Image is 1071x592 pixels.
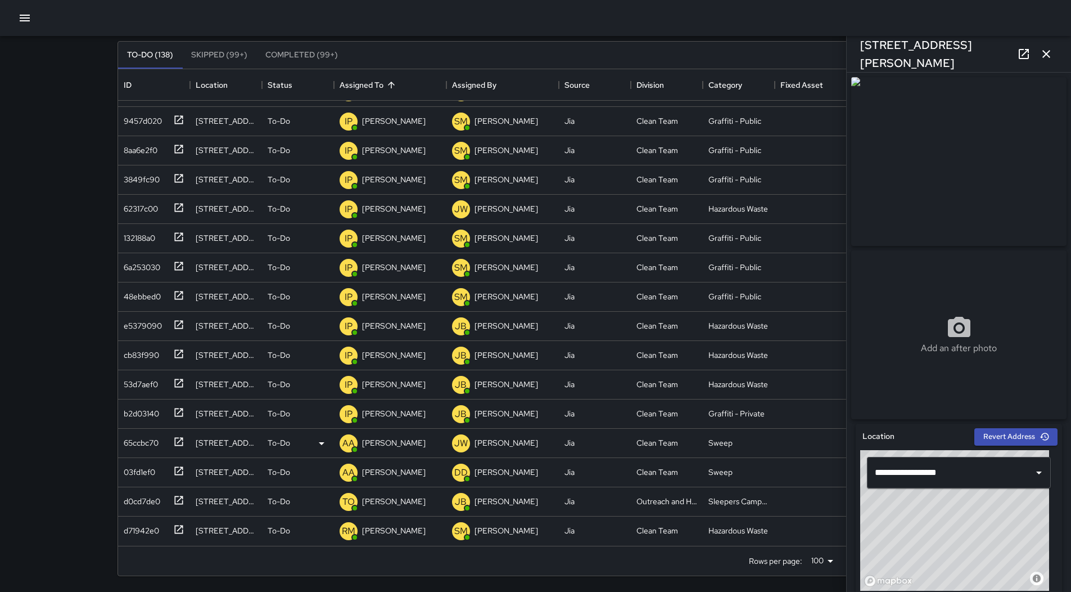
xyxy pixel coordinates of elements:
[196,174,256,185] div: 1520 Market Street
[455,320,467,333] p: JB
[636,262,678,273] div: Clean Team
[362,203,426,214] p: [PERSON_NAME]
[475,232,538,244] p: [PERSON_NAME]
[119,286,161,302] div: 48ebbed0
[342,495,355,509] p: TO
[475,291,538,302] p: [PERSON_NAME]
[708,525,768,536] div: Hazardous Waste
[708,437,733,449] div: Sweep
[454,232,468,245] p: SM
[268,467,290,478] p: To-Do
[475,174,538,185] p: [PERSON_NAME]
[455,349,467,362] p: JB
[196,145,256,156] div: 1500 Market Street
[196,262,256,273] div: 40 12th Street
[708,496,769,507] div: Sleepers Campers and Loiterers
[268,145,290,156] p: To-Do
[345,261,353,275] p: IP
[775,69,847,101] div: Fixed Asset
[362,467,426,478] p: [PERSON_NAME]
[475,145,538,156] p: [PERSON_NAME]
[119,403,159,419] div: b2d03140
[636,69,664,101] div: Division
[196,379,256,390] div: 1 Grove Street
[362,525,426,536] p: [PERSON_NAME]
[708,320,768,331] div: Hazardous Waste
[119,345,159,361] div: cb83f990
[196,349,256,361] div: 1170 Market Street
[268,69,292,101] div: Status
[268,408,290,419] p: To-Do
[268,115,290,127] p: To-Do
[342,524,355,538] p: RM
[708,145,761,156] div: Graffiti - Public
[196,320,256,331] div: 1170 Market Street
[124,69,132,101] div: ID
[636,291,678,302] div: Clean Team
[454,290,468,304] p: SM
[362,174,426,185] p: [PERSON_NAME]
[334,69,446,101] div: Assigned To
[708,379,768,390] div: Hazardous Waste
[383,77,399,93] button: Sort
[345,407,353,421] p: IP
[196,525,256,536] div: 1621 Market Street
[631,69,703,101] div: Division
[559,69,631,101] div: Source
[564,496,575,507] div: Jia
[345,232,353,245] p: IP
[475,496,538,507] p: [PERSON_NAME]
[454,203,468,216] p: JW
[564,69,590,101] div: Source
[119,521,159,536] div: d71942e0
[780,69,823,101] div: Fixed Asset
[345,144,353,158] p: IP
[564,262,575,273] div: Jia
[475,203,538,214] p: [PERSON_NAME]
[190,69,262,101] div: Location
[636,467,678,478] div: Clean Team
[636,437,678,449] div: Clean Team
[196,496,256,507] div: 171 Grove Street
[636,145,678,156] div: Clean Team
[636,115,678,127] div: Clean Team
[454,261,468,275] p: SM
[119,462,155,478] div: 03fd1ef0
[475,525,538,536] p: [PERSON_NAME]
[345,378,353,392] p: IP
[119,433,159,449] div: 65ccbc70
[454,173,468,187] p: SM
[196,408,256,419] div: 1446 Market Street
[564,437,575,449] div: Jia
[708,349,768,361] div: Hazardous Waste
[119,140,157,156] div: 8aa6e2f0
[475,379,538,390] p: [PERSON_NAME]
[475,408,538,419] p: [PERSON_NAME]
[564,408,575,419] div: Jia
[345,115,353,128] p: IP
[362,262,426,273] p: [PERSON_NAME]
[345,290,353,304] p: IP
[119,491,160,507] div: d0cd7de0
[362,379,426,390] p: [PERSON_NAME]
[268,320,290,331] p: To-Do
[362,496,426,507] p: [PERSON_NAME]
[196,437,256,449] div: 600 Van Ness Avenue
[708,232,761,244] div: Graffiti - Public
[564,115,575,127] div: Jia
[475,437,538,449] p: [PERSON_NAME]
[475,320,538,331] p: [PERSON_NAME]
[636,525,678,536] div: Clean Team
[454,144,468,158] p: SM
[196,115,256,127] div: 1500 Market Street
[118,69,190,101] div: ID
[268,437,290,449] p: To-Do
[268,174,290,185] p: To-Do
[345,320,353,333] p: IP
[345,349,353,362] p: IP
[268,525,290,536] p: To-Do
[268,203,290,214] p: To-Do
[564,174,575,185] div: Jia
[362,232,426,244] p: [PERSON_NAME]
[345,173,353,187] p: IP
